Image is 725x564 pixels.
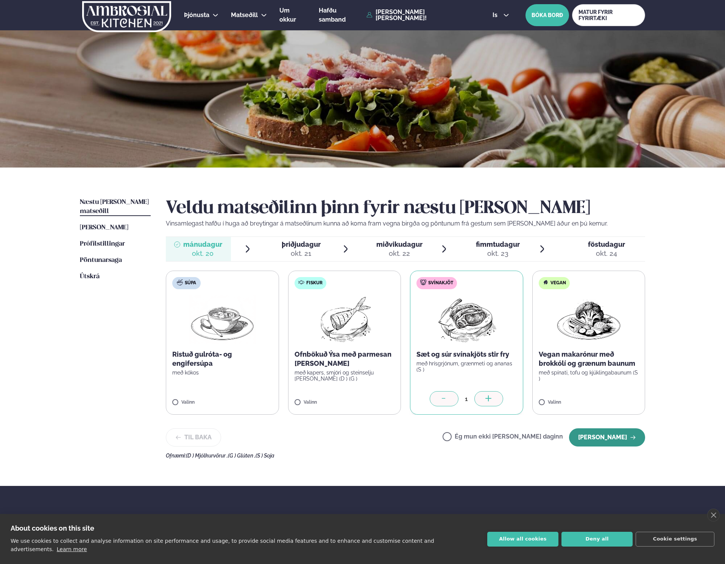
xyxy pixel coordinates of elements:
a: [PERSON_NAME] [80,223,128,232]
div: okt. 22 [376,249,423,258]
span: Pöntunarsaga [80,257,122,263]
a: MATUR FYRIR FYRIRTÆKI [572,4,645,26]
p: We use cookies to collect and analyse information on site performance and usage, to provide socia... [11,538,434,552]
img: pork.svg [420,279,426,285]
a: Næstu [PERSON_NAME] matseðill [80,198,151,216]
div: 1 [458,395,474,403]
span: Útskrá [80,273,100,280]
span: þriðjudagur [282,240,321,248]
a: Matseðill [231,11,258,20]
span: Prófílstillingar [80,241,125,247]
img: Vegan.svg [543,279,549,285]
p: Vinsamlegast hafðu í huga að breytingar á matseðlinum kunna að koma fram vegna birgða og pöntunum... [166,219,645,228]
a: Prófílstillingar [80,240,125,249]
img: fish.svg [298,279,304,285]
a: [PERSON_NAME] [PERSON_NAME]! [366,9,475,21]
span: Hafðu samband [319,7,346,23]
span: is [493,12,500,18]
span: föstudagur [588,240,625,248]
button: is [486,12,515,18]
a: Pöntunarsaga [80,256,122,265]
a: Þjónusta [184,11,209,20]
button: [PERSON_NAME] [569,428,645,446]
p: með hrísgrjónum, grænmeti og ananas (S ) [416,360,517,373]
img: Fish.png [311,295,378,344]
button: Til baka [166,428,221,446]
strong: About cookies on this site [11,524,94,532]
img: logo [81,1,172,32]
div: okt. 20 [183,249,222,258]
div: Ofnæmi: [166,453,645,459]
div: okt. 21 [282,249,321,258]
p: Sæt og súr svínakjöts stir fry [416,350,517,359]
span: Þjónusta [184,11,209,19]
a: Hafðu samband [319,6,363,24]
p: Ristuð gulróta- og engifersúpa [172,350,273,368]
a: Learn more [57,546,87,552]
img: Pork-Meat.png [433,295,500,344]
span: Matseðill [231,11,258,19]
p: Ofnbökuð Ýsa með parmesan [PERSON_NAME] [295,350,395,368]
span: (S ) Soja [256,453,274,459]
a: close [707,509,720,522]
span: Vegan [550,280,566,286]
p: með kókos [172,370,273,376]
span: fimmtudagur [476,240,520,248]
span: Um okkur [279,7,296,23]
button: BÓKA BORÐ [525,4,569,26]
button: Allow all cookies [487,532,558,547]
p: með spínati, tofu og kjúklingabaunum (S ) [539,370,639,382]
div: okt. 23 [476,249,520,258]
img: soup.svg [177,279,183,285]
span: miðvikudagur [376,240,423,248]
p: með kapers, smjöri og steinselju [PERSON_NAME] (D ) (G ) [295,370,395,382]
span: Fiskur [306,280,323,286]
div: okt. 24 [588,249,625,258]
span: Næstu [PERSON_NAME] matseðill [80,199,149,215]
span: mánudagur [183,240,222,248]
p: Vegan makarónur með brokkólí og grænum baunum [539,350,639,368]
button: Cookie settings [636,532,714,547]
button: Deny all [561,532,633,547]
span: [PERSON_NAME] [80,224,128,231]
a: Um okkur [279,6,306,24]
img: Vegan.png [555,295,622,344]
span: (D ) Mjólkurvörur , [186,453,228,459]
span: Svínakjöt [428,280,453,286]
h2: Veldu matseðilinn þinn fyrir næstu [PERSON_NAME] [166,198,645,219]
span: Súpa [185,280,196,286]
span: (G ) Glúten , [228,453,256,459]
a: Útskrá [80,272,100,281]
img: Soup.png [189,295,256,344]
